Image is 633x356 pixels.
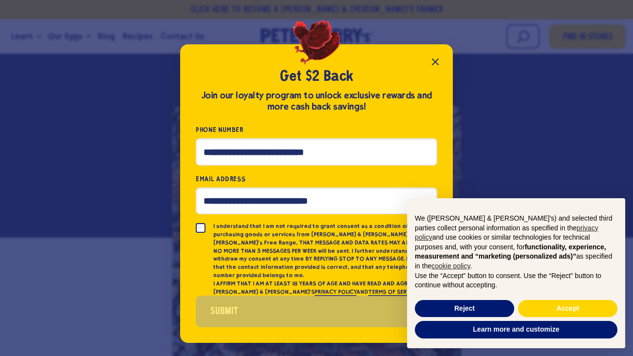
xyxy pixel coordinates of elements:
div: Join our loyalty program to unlock exclusive rewards and more cash back savings! [196,90,437,112]
a: TERMS OF SERVICE. [368,288,419,296]
p: We ([PERSON_NAME] & [PERSON_NAME]'s) and selected third parties collect personal information as s... [415,214,617,271]
h2: Get $2 Back [196,68,437,86]
p: I AFFIRM THAT I AM AT LEAST 18 YEARS OF AGE AND HAVE READ AND AGREE TO [PERSON_NAME] & [PERSON_NA... [213,280,437,296]
button: Submit [196,296,437,327]
label: Phone Number [196,124,437,135]
input: I understand that I am not required to grant consent as a condition of purchasing goods or servic... [196,223,205,233]
label: Email Address [196,173,437,185]
button: Reject [415,300,514,318]
p: Use the “Accept” button to consent. Use the “Reject” button to continue without accepting. [415,271,617,290]
a: PRIVACY POLICY [315,288,356,296]
p: I understand that I am not required to grant consent as a condition of purchasing goods or servic... [213,222,437,280]
a: cookie policy [431,262,470,270]
button: Learn more and customize [415,321,617,338]
button: Accept [518,300,617,318]
button: Close popup [426,52,445,72]
div: Notice [399,190,633,356]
